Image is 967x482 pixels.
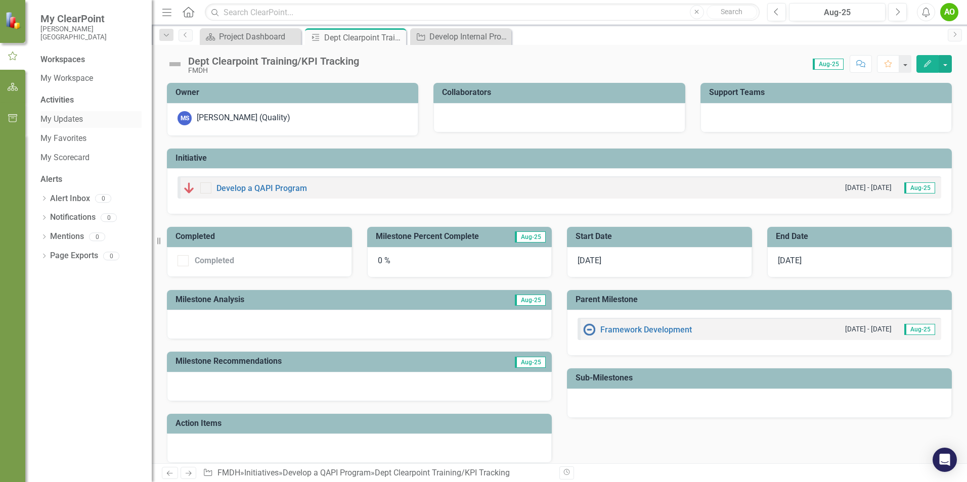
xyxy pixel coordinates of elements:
[205,4,760,21] input: Search ClearPoint...
[515,231,546,243] span: Aug-25
[793,7,882,19] div: Aug-25
[429,30,509,43] div: Develop Internal Professional Training Programs for Clinical Positions
[375,468,510,477] div: Dept Clearpoint Training/KPI Tracking
[778,256,802,265] span: [DATE]
[40,133,142,144] a: My Favorites
[50,231,84,243] a: Mentions
[845,324,892,334] small: [DATE] - [DATE]
[576,373,947,382] h3: Sub-Milestones
[50,193,90,205] a: Alert Inbox
[845,183,892,192] small: [DATE] - [DATE]
[244,468,279,477] a: Initiatives
[183,182,195,194] img: Below Plan
[376,232,507,241] h3: Milestone Percent Complete
[515,357,546,368] span: Aug-25
[175,295,429,304] h3: Milestone Analysis
[167,56,183,72] img: Not Defined
[576,295,947,304] h3: Parent Milestone
[175,232,347,241] h3: Completed
[50,250,98,262] a: Page Exports
[175,154,947,163] h3: Initiative
[175,357,461,366] h3: Milestone Recommendations
[95,195,111,203] div: 0
[50,212,96,223] a: Notifications
[219,30,298,43] div: Project Dashboard
[413,30,509,43] a: Develop Internal Professional Training Programs for Clinical Positions
[188,67,359,74] div: FMDH
[89,232,105,241] div: 0
[789,3,886,21] button: Aug-25
[202,30,298,43] a: Project Dashboard
[940,3,958,21] button: AO
[583,323,595,335] img: No Information
[188,56,359,67] div: Dept Clearpoint Training/KPI Tracking
[721,8,742,16] span: Search
[933,448,957,472] div: Open Intercom Messenger
[600,325,692,334] a: Framework Development
[101,213,117,222] div: 0
[707,5,757,19] button: Search
[178,111,192,125] div: MS
[40,174,142,185] div: Alerts
[576,232,747,241] h3: Start Date
[40,25,142,41] small: [PERSON_NAME][GEOGRAPHIC_DATA]
[283,468,371,477] a: Develop a QAPI Program
[40,54,85,66] div: Workspaces
[776,232,947,241] h3: End Date
[515,295,546,306] span: Aug-25
[324,31,404,44] div: Dept Clearpoint Training/KPI Tracking
[175,419,547,428] h3: Action Items
[578,256,601,265] span: [DATE]
[904,324,935,335] span: Aug-25
[203,467,552,479] div: » » »
[217,468,240,477] a: FMDH
[442,88,680,97] h3: Collaborators
[5,11,23,29] img: ClearPoint Strategy
[175,88,413,97] h3: Owner
[40,13,142,25] span: My ClearPoint
[813,59,844,70] span: Aug-25
[40,114,142,125] a: My Updates
[367,247,552,277] div: 0 %
[40,152,142,164] a: My Scorecard
[40,94,142,106] div: Activities
[216,183,307,193] a: Develop a QAPI Program
[40,73,142,84] a: My Workspace
[709,88,947,97] h3: Support Teams
[197,112,290,124] div: [PERSON_NAME] (Quality)
[103,252,119,260] div: 0
[904,182,935,194] span: Aug-25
